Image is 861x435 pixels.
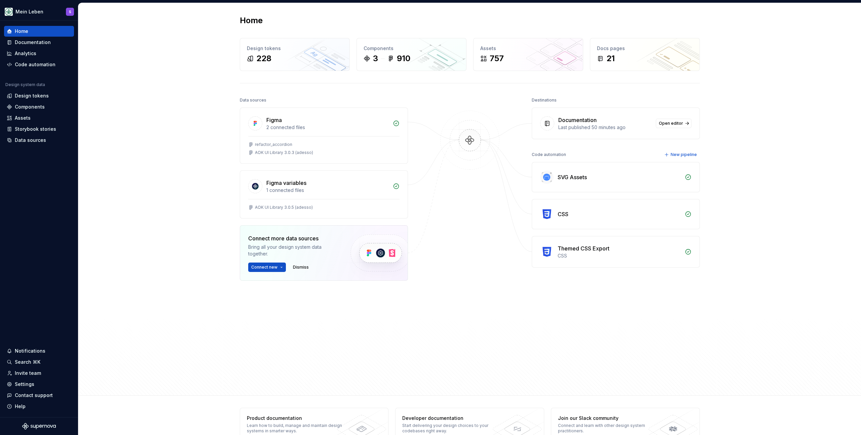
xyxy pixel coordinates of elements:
[15,392,53,399] div: Contact support
[290,263,312,272] button: Dismiss
[15,50,36,57] div: Analytics
[266,179,306,187] div: Figma variables
[69,9,71,14] div: S
[4,379,74,390] a: Settings
[532,150,566,159] div: Code automation
[558,252,681,259] div: CSS
[480,45,576,52] div: Assets
[373,53,378,64] div: 3
[4,135,74,146] a: Data sources
[402,415,500,422] div: Developer documentation
[558,116,597,124] div: Documentation
[662,150,700,159] button: New pipeline
[15,126,56,132] div: Storybook stories
[15,61,55,68] div: Code automation
[558,124,652,131] div: Last published 50 minutes ago
[357,38,466,71] a: Components3910
[4,401,74,412] button: Help
[255,205,313,210] div: AOK UI Library 3.0.5 (adesso)
[248,263,286,272] button: Connect new
[5,82,45,87] div: Design system data
[240,95,266,105] div: Data sources
[4,48,74,59] a: Analytics
[255,142,292,147] div: refactor_accordion
[5,8,13,16] img: df5db9ef-aba0-4771-bf51-9763b7497661.png
[4,368,74,379] a: Invite team
[15,370,41,377] div: Invite team
[15,359,40,365] div: Search ⌘K
[240,170,408,219] a: Figma variables1 connected filesAOK UI Library 3.0.5 (adesso)
[15,8,43,15] div: Mein Leben
[15,28,28,35] div: Home
[247,415,345,422] div: Product documentation
[266,124,389,131] div: 2 connected files
[659,121,683,126] span: Open editor
[247,423,345,434] div: Learn how to build, manage and maintain design systems in smarter ways.
[240,108,408,164] a: Figma2 connected filesrefactor_accordionAOK UI Library 3.0.3 (adesso)
[247,45,343,52] div: Design tokens
[15,104,45,110] div: Components
[4,124,74,134] a: Storybook stories
[402,423,500,434] div: Start delivering your design choices to your codebases right away.
[15,115,31,121] div: Assets
[606,53,615,64] div: 21
[4,26,74,37] a: Home
[240,15,263,26] h2: Home
[266,116,282,124] div: Figma
[473,38,583,71] a: Assets757
[558,173,587,181] div: SVG Assets
[240,38,350,71] a: Design tokens228
[15,403,26,410] div: Help
[293,265,309,270] span: Dismiss
[364,45,459,52] div: Components
[4,113,74,123] a: Assets
[4,59,74,70] a: Code automation
[4,357,74,367] button: Search ⌘K
[532,95,557,105] div: Destinations
[251,265,277,270] span: Connect new
[656,119,691,128] a: Open editor
[15,39,51,46] div: Documentation
[671,152,697,157] span: New pipeline
[15,92,49,99] div: Design tokens
[4,102,74,112] a: Components
[4,390,74,401] button: Contact support
[248,234,339,242] div: Connect more data sources
[256,53,271,64] div: 228
[397,53,410,64] div: 910
[558,423,656,434] div: Connect and learn with other design system practitioners.
[15,137,46,144] div: Data sources
[15,381,34,388] div: Settings
[4,346,74,356] button: Notifications
[558,244,609,252] div: Themed CSS Export
[558,210,568,218] div: CSS
[490,53,504,64] div: 757
[597,45,693,52] div: Docs pages
[558,415,656,422] div: Join our Slack community
[4,90,74,101] a: Design tokens
[1,4,77,19] button: Mein LebenS
[590,38,700,71] a: Docs pages21
[266,187,389,194] div: 1 connected files
[4,37,74,48] a: Documentation
[248,244,339,257] div: Bring all your design system data together.
[22,423,56,430] svg: Supernova Logo
[15,348,45,354] div: Notifications
[255,150,313,155] div: AOK UI Library 3.0.3 (adesso)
